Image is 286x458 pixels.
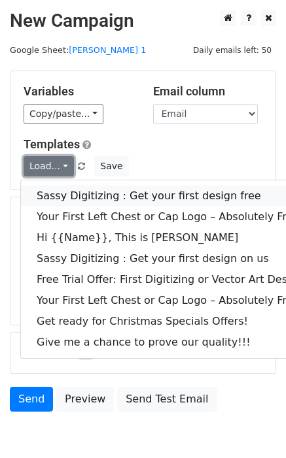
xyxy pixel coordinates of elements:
[117,387,217,412] a: Send Test Email
[10,387,53,412] a: Send
[153,84,263,99] h5: Email column
[10,45,146,55] small: Google Sheet:
[69,45,146,55] a: [PERSON_NAME] 1
[24,104,103,124] a: Copy/paste...
[188,43,276,57] span: Daily emails left: 50
[188,45,276,55] a: Daily emails left: 50
[24,156,74,176] a: Load...
[56,387,114,412] a: Preview
[24,137,80,151] a: Templates
[221,395,286,458] iframe: Chat Widget
[10,10,276,32] h2: New Campaign
[94,156,128,176] button: Save
[24,84,134,99] h5: Variables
